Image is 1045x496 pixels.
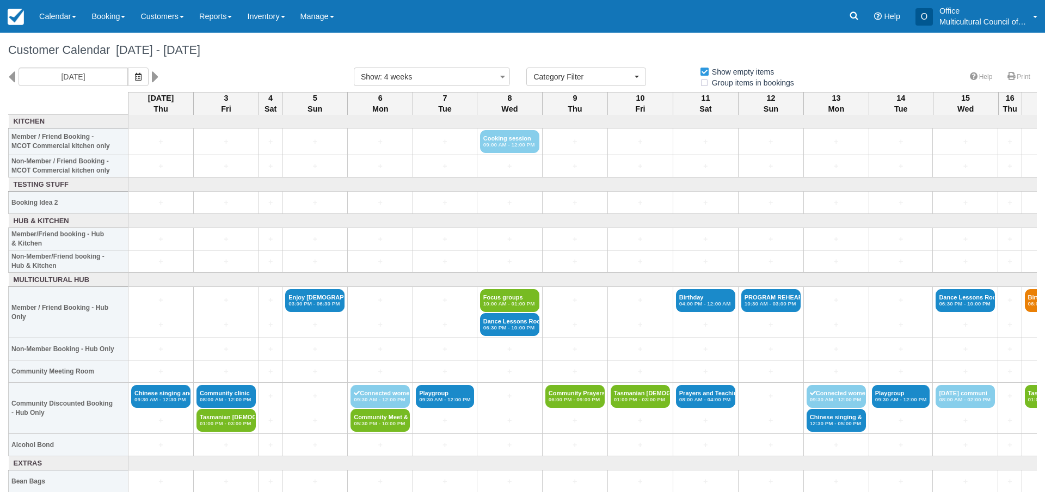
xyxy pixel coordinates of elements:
[134,396,187,403] em: 09:30 AM - 12:30 PM
[351,234,410,245] a: +
[807,161,866,172] a: +
[611,385,670,408] a: Tasmanian [DEMOGRAPHIC_DATA] Ass01:00 PM - 03:00 PM
[285,366,345,377] a: +
[526,68,646,86] button: Category Filter
[8,44,1037,57] h1: Customer Calendar
[416,197,474,209] a: +
[9,470,128,493] th: Bean Bags
[741,366,801,377] a: +
[354,420,407,427] em: 05:30 PM - 10:00 PM
[351,319,410,330] a: +
[480,476,539,487] a: +
[741,136,801,148] a: +
[351,295,410,306] a: +
[416,161,474,172] a: +
[545,136,605,148] a: +
[741,415,801,426] a: +
[262,366,279,377] a: +
[545,439,605,451] a: +
[131,295,190,306] a: +
[872,385,930,408] a: Playgroup09:30 AM - 12:00 PM
[9,250,128,273] th: Non-Member/Friend booking - Hub & Kitchen
[196,319,256,330] a: +
[416,415,474,426] a: +
[807,319,866,330] a: +
[9,155,128,177] th: Non-Member / Friend Booking - MCOT Commercial kitchen only
[259,92,282,115] th: 4 Sat
[477,92,542,115] th: 8 Wed
[939,301,992,307] em: 06:30 PM - 10:00 PM
[611,256,670,267] a: +
[872,161,930,172] a: +
[807,136,866,148] a: +
[741,476,801,487] a: +
[11,117,126,127] a: Kitchen
[416,366,474,377] a: +
[545,476,605,487] a: +
[611,136,670,148] a: +
[196,234,256,245] a: +
[262,390,279,402] a: +
[875,396,927,403] em: 09:30 AM - 12:00 PM
[285,256,345,267] a: +
[936,319,995,330] a: +
[348,92,413,115] th: 6 Mon
[611,319,670,330] a: +
[872,319,930,330] a: +
[611,161,670,172] a: +
[480,256,539,267] a: +
[262,344,279,355] a: +
[380,72,412,81] span: : 4 weeks
[676,136,735,148] a: +
[933,92,998,115] th: 15 Wed
[549,396,601,403] em: 06:00 PM - 09:00 PM
[131,161,190,172] a: +
[480,130,539,153] a: Cooking session09:00 AM - 12:00 PM
[676,385,735,408] a: Prayers and Teaching08:00 AM - 04:00 PM
[807,256,866,267] a: +
[416,319,474,330] a: +
[110,43,200,57] span: [DATE] - [DATE]
[196,295,256,306] a: +
[611,344,670,355] a: +
[676,197,735,209] a: +
[741,439,801,451] a: +
[545,197,605,209] a: +
[285,136,345,148] a: +
[1001,415,1018,426] a: +
[131,476,190,487] a: +
[128,92,194,115] th: [DATE] Thu
[611,234,670,245] a: +
[285,319,345,330] a: +
[1001,476,1018,487] a: +
[282,92,348,115] th: 5 Sun
[807,366,866,377] a: +
[483,301,536,307] em: 10:00 AM - 01:00 PM
[262,161,279,172] a: +
[673,92,738,115] th: 11 Sat
[872,197,930,209] a: +
[351,256,410,267] a: +
[614,396,667,403] em: 01:00 PM - 03:00 PM
[480,313,539,336] a: Dance Lessons Rock n06:30 PM - 10:00 PM
[196,366,256,377] a: +
[131,197,190,209] a: +
[200,396,253,403] em: 08:00 AM - 12:00 PM
[936,385,995,408] a: [DATE] communi08:00 AM - 02:00 PM
[545,256,605,267] a: +
[9,338,128,360] th: Non-Member Booking - Hub Only
[936,234,995,245] a: +
[939,5,1026,16] p: Office
[1001,197,1018,209] a: +
[676,234,735,245] a: +
[480,234,539,245] a: +
[936,197,995,209] a: +
[936,415,995,426] a: +
[807,295,866,306] a: +
[351,366,410,377] a: +
[1001,390,1018,402] a: +
[872,366,930,377] a: +
[196,344,256,355] a: +
[1001,344,1018,355] a: +
[131,415,190,426] a: +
